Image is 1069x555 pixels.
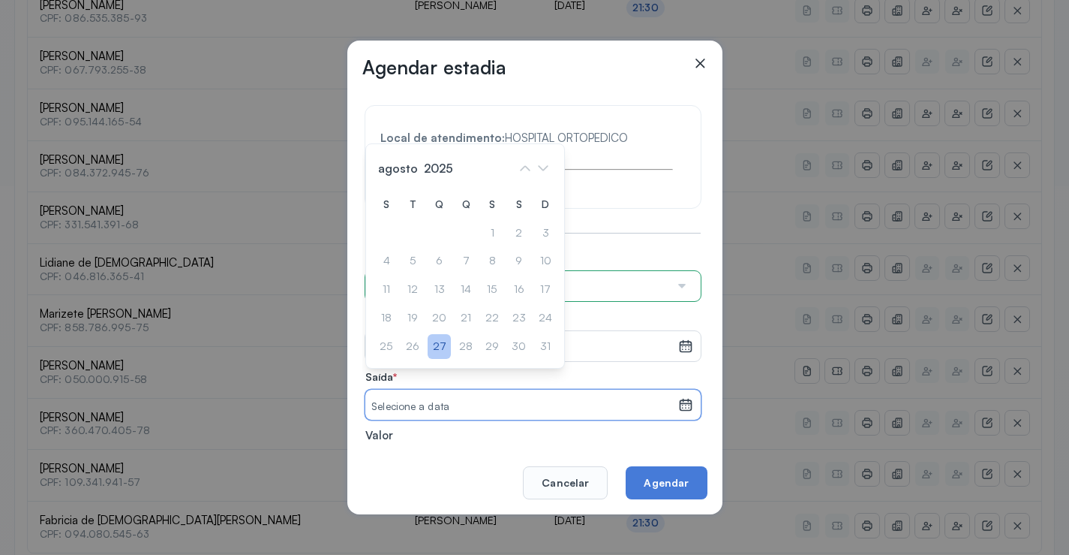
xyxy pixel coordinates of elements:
div: S [507,192,530,217]
span: 2025 [421,158,456,179]
div: HOSPITAL ORTOPEDICO [380,130,673,147]
div: S [375,192,398,217]
span: Saída [365,370,397,384]
div: T [401,192,424,217]
span: agosto [375,158,421,179]
div: D [534,192,557,217]
div: Q [428,192,451,217]
span: Valor [365,429,393,443]
div: 27 [428,334,451,359]
div: S [481,192,503,217]
strong: Local de atendimento: [380,131,505,145]
button: Cancelar [523,466,608,499]
button: Agendar [626,466,707,499]
small: Selecione a data [371,400,671,415]
div: Q [455,192,477,217]
h3: Agendar estadia [362,56,506,79]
